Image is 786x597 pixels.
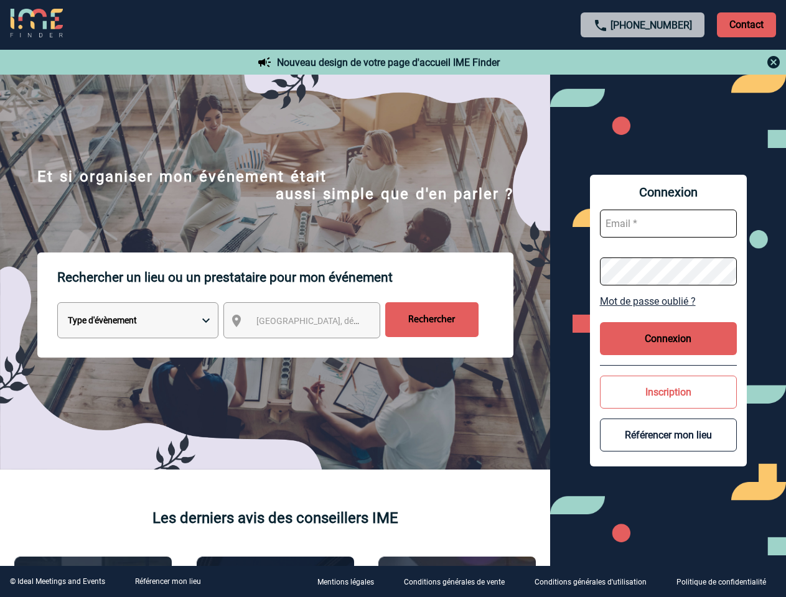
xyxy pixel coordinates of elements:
[600,376,737,409] button: Inscription
[256,316,429,326] span: [GEOGRAPHIC_DATA], département, région...
[593,18,608,33] img: call-24-px.png
[600,322,737,355] button: Connexion
[57,252,513,302] p: Rechercher un lieu ou un prestataire pour mon événement
[600,210,737,238] input: Email *
[307,576,394,588] a: Mentions légales
[135,577,201,586] a: Référencer mon lieu
[394,576,525,588] a: Conditions générales de vente
[317,578,374,587] p: Mentions légales
[600,295,737,307] a: Mot de passe oublié ?
[525,576,667,588] a: Conditions générales d'utilisation
[611,19,692,31] a: [PHONE_NUMBER]
[600,185,737,200] span: Connexion
[535,578,647,587] p: Conditions générales d'utilisation
[676,578,766,587] p: Politique de confidentialité
[717,12,776,37] p: Contact
[10,577,105,586] div: © Ideal Meetings and Events
[600,419,737,451] button: Référencer mon lieu
[385,302,479,337] input: Rechercher
[404,578,505,587] p: Conditions générales de vente
[667,576,786,588] a: Politique de confidentialité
